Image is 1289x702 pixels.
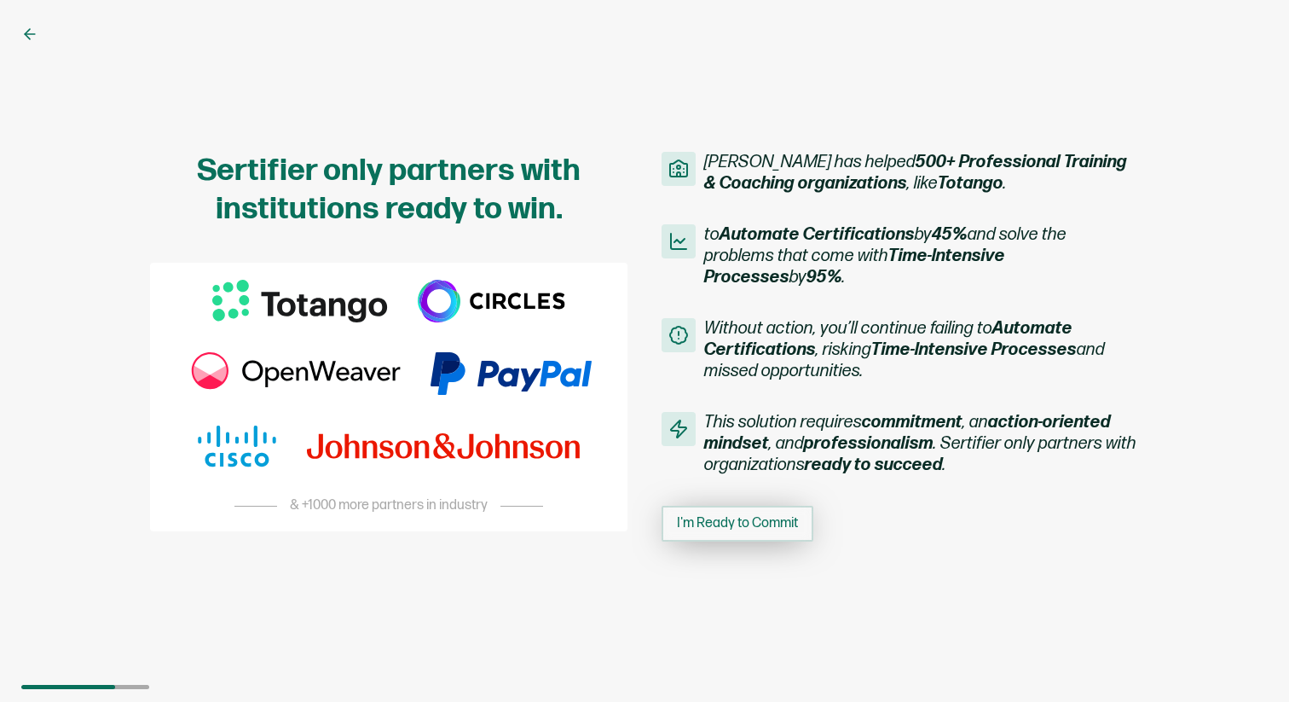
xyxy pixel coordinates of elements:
span: This solution requires , an , and . Sertifier only partners with organizations . [704,412,1139,476]
span: & +1000 more partners in industry [290,497,488,514]
span: Without action, you’ll continue failing to , risking and missed opportunities. [704,318,1139,382]
b: 95% [806,267,842,287]
h1: Sertifier only partners with institutions ready to win. [150,152,627,229]
b: Automate Certifications [704,318,1072,360]
b: ready to succeed [805,455,943,475]
img: openweaver-logo.svg [186,352,401,395]
b: action-oriented mindset [704,412,1111,454]
img: cisco-logo.svg [198,425,278,467]
img: paypal-logo.svg [431,352,592,395]
button: I'm Ready to Commit [662,506,813,542]
b: Automate Certifications [720,224,915,245]
b: Time-Intensive Processes [871,339,1077,360]
span: [PERSON_NAME] has helped , like . [704,152,1139,194]
b: 45% [932,224,968,245]
span: to by and solve the problems that come with by . [704,224,1139,288]
b: professionalism [804,433,934,454]
b: commitment [862,412,962,432]
img: jj-logo.svg [307,433,580,459]
b: Totango [938,173,1003,194]
img: totango-logo.svg [212,280,389,322]
img: circles-logo.svg [418,280,565,322]
iframe: Chat Widget [1204,620,1289,702]
b: 500+ Professional Training & Coaching organizations [704,152,1127,194]
b: Time-Intensive Processes [704,246,1005,287]
span: I'm Ready to Commit [677,517,798,531]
